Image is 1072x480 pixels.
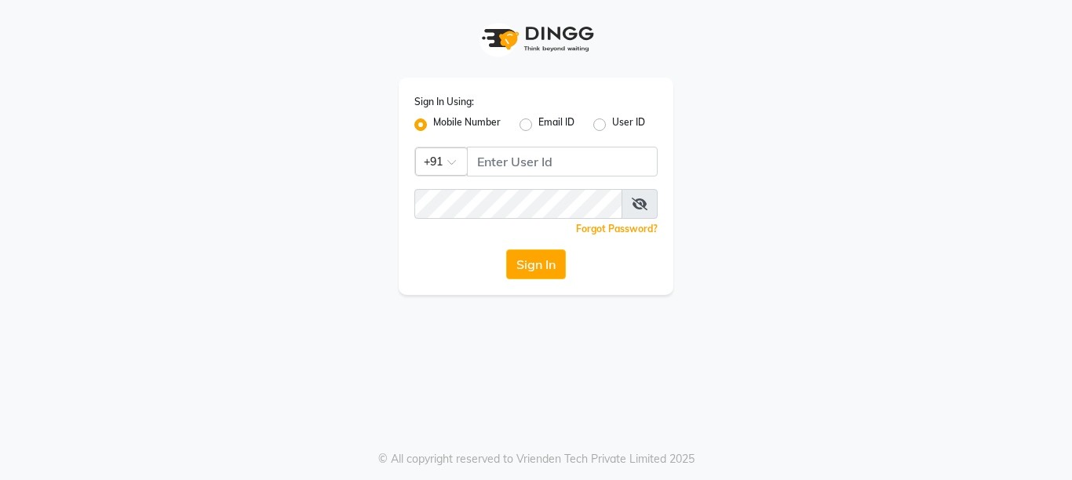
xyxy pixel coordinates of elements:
[506,249,566,279] button: Sign In
[467,147,658,176] input: Username
[612,115,645,134] label: User ID
[414,95,474,109] label: Sign In Using:
[576,223,658,235] a: Forgot Password?
[433,115,501,134] label: Mobile Number
[414,189,622,219] input: Username
[538,115,574,134] label: Email ID
[473,16,599,62] img: logo1.svg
